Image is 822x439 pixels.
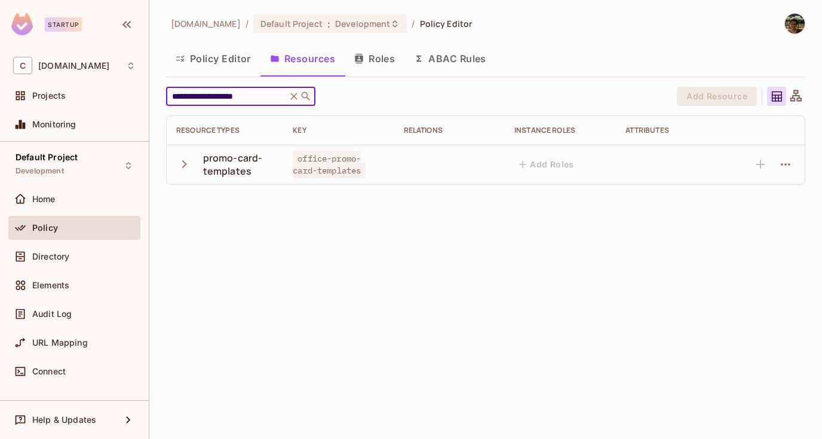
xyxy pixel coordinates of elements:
button: Resources [260,44,345,74]
span: Directory [32,252,69,261]
div: Instance roles [514,126,606,135]
span: Audit Log [32,309,72,319]
span: Monitoring [32,120,76,129]
button: Policy Editor [166,44,260,74]
div: Startup [45,17,82,32]
span: Development [16,166,64,176]
span: URL Mapping [32,338,88,347]
span: Workspace: chalkboard.io [38,61,109,71]
button: Roles [345,44,404,74]
span: Elements [32,281,69,290]
span: Help & Updates [32,415,96,425]
span: Policy [32,223,58,233]
span: Projects [32,91,66,100]
li: / [412,18,415,29]
div: Relations [404,126,495,135]
span: C [13,57,32,74]
div: Key [293,126,384,135]
span: Policy Editor [420,18,473,29]
div: Attributes [625,126,717,135]
span: Development [335,18,390,29]
span: the active workspace [171,18,241,29]
button: ABAC Rules [404,44,496,74]
img: SReyMgAAAABJRU5ErkJggg== [11,13,33,35]
li: / [246,18,249,29]
span: Home [32,194,56,204]
span: Default Project [16,153,78,162]
span: office-promo-card-templates [293,151,366,178]
div: promo-card-templates [203,151,274,178]
span: : [327,19,331,29]
button: Add Roles [514,155,579,174]
div: Resource Types [176,126,274,135]
span: Connect [32,367,66,376]
img: Brian Roytman [785,14,805,33]
span: Default Project [260,18,323,29]
button: Add Resource [677,87,757,106]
